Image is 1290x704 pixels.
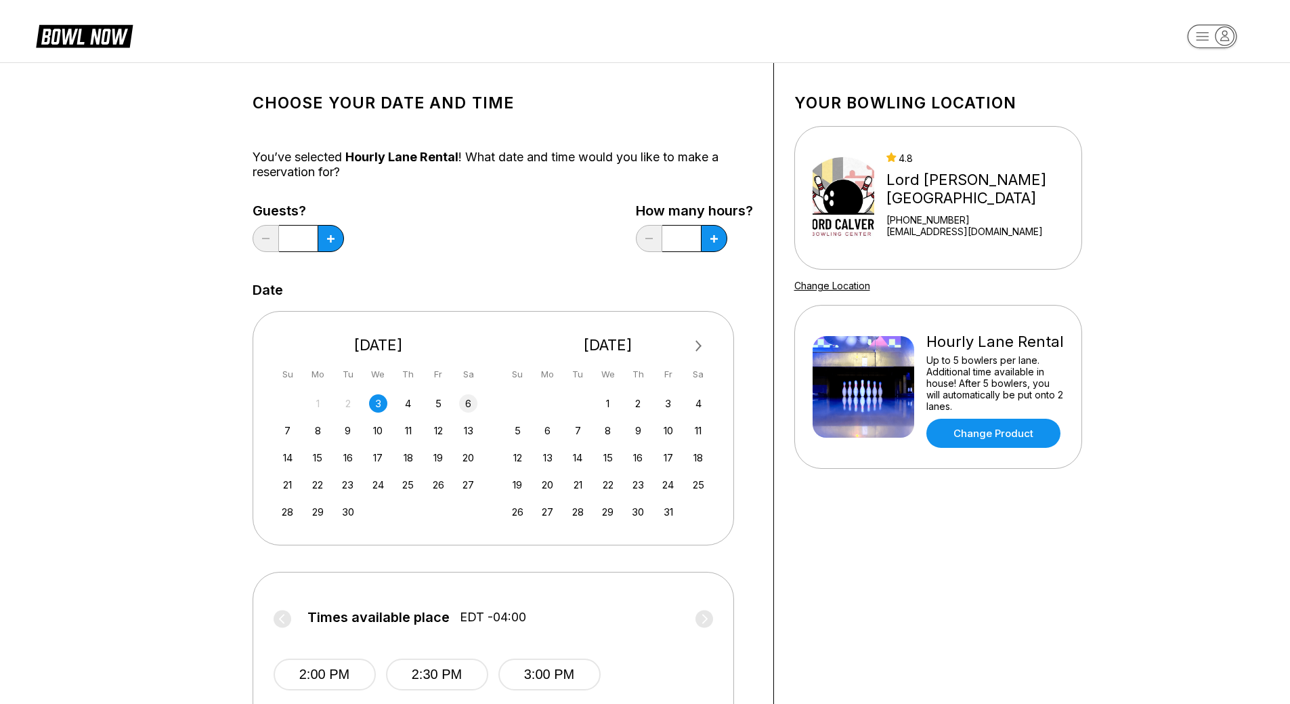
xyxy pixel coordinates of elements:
h1: Your bowling location [794,94,1082,112]
div: Choose Thursday, October 9th, 2025 [629,421,647,440]
div: Choose Friday, September 26th, 2025 [429,476,448,494]
div: Choose Wednesday, October 1st, 2025 [599,394,617,413]
div: Choose Tuesday, October 28th, 2025 [569,503,587,521]
img: Lord Calvert Bowling Center [813,147,875,249]
div: [PHONE_NUMBER] [886,214,1075,226]
button: 3:00 PM [498,659,601,690]
label: How many hours? [636,203,753,218]
div: Choose Thursday, October 30th, 2025 [629,503,647,521]
div: Choose Friday, October 10th, 2025 [659,421,677,440]
div: Choose Tuesday, October 7th, 2025 [569,421,587,440]
div: Mo [538,365,557,384]
label: Guests? [253,203,344,218]
button: Next Month [688,335,710,357]
a: Change Product [926,419,1060,448]
div: Choose Friday, October 3rd, 2025 [659,394,677,413]
div: Choose Friday, October 24th, 2025 [659,476,677,494]
div: Choose Thursday, October 23rd, 2025 [629,476,647,494]
div: Choose Friday, September 5th, 2025 [429,394,448,413]
div: month 2025-10 [507,393,710,521]
div: Choose Thursday, October 16th, 2025 [629,449,647,467]
div: Choose Wednesday, October 29th, 2025 [599,503,617,521]
div: Choose Saturday, October 18th, 2025 [689,449,708,467]
div: Choose Wednesday, October 15th, 2025 [599,449,617,467]
div: We [599,365,617,384]
div: Choose Saturday, October 11th, 2025 [689,421,708,440]
div: Choose Sunday, September 21st, 2025 [278,476,297,494]
span: EDT -04:00 [460,610,526,625]
div: Choose Wednesday, September 10th, 2025 [369,421,387,440]
div: Choose Friday, October 17th, 2025 [659,449,677,467]
div: Choose Thursday, September 25th, 2025 [399,476,417,494]
div: Choose Sunday, October 5th, 2025 [509,421,527,440]
div: [DATE] [274,336,483,354]
div: Choose Sunday, September 28th, 2025 [278,503,297,521]
div: Choose Wednesday, September 24th, 2025 [369,476,387,494]
div: Choose Monday, October 13th, 2025 [538,449,557,467]
label: Date [253,283,283,297]
div: Choose Monday, September 8th, 2025 [309,421,327,440]
div: Choose Saturday, September 27th, 2025 [459,476,477,494]
div: Choose Thursday, September 11th, 2025 [399,421,417,440]
div: Choose Monday, September 22nd, 2025 [309,476,327,494]
div: Fr [659,365,677,384]
div: Up to 5 bowlers per lane. Additional time available in house! After 5 bowlers, you will automatic... [926,354,1064,412]
button: 2:00 PM [274,659,376,690]
div: Choose Monday, September 29th, 2025 [309,503,327,521]
h1: Choose your Date and time [253,94,753,112]
div: Tu [339,365,357,384]
div: Not available Monday, September 1st, 2025 [309,394,327,413]
div: Sa [689,365,708,384]
div: Th [629,365,647,384]
div: Choose Tuesday, September 9th, 2025 [339,421,357,440]
div: Choose Sunday, September 7th, 2025 [278,421,297,440]
div: Choose Sunday, October 26th, 2025 [509,503,527,521]
div: Choose Tuesday, September 30th, 2025 [339,503,357,521]
div: Choose Thursday, October 2nd, 2025 [629,394,647,413]
div: [DATE] [503,336,713,354]
div: Choose Saturday, October 4th, 2025 [689,394,708,413]
div: Tu [569,365,587,384]
img: Hourly Lane Rental [813,336,914,438]
div: Choose Monday, September 15th, 2025 [309,449,327,467]
div: Choose Monday, October 20th, 2025 [538,476,557,494]
div: Hourly Lane Rental [926,333,1064,351]
div: Choose Sunday, October 19th, 2025 [509,476,527,494]
div: Choose Tuesday, September 16th, 2025 [339,449,357,467]
div: Sa [459,365,477,384]
div: Lord [PERSON_NAME][GEOGRAPHIC_DATA] [886,171,1075,207]
div: month 2025-09 [277,393,480,521]
div: Choose Thursday, September 18th, 2025 [399,449,417,467]
a: Change Location [794,280,870,291]
div: Choose Friday, September 19th, 2025 [429,449,448,467]
div: Choose Tuesday, September 23rd, 2025 [339,476,357,494]
div: Fr [429,365,448,384]
div: Choose Wednesday, October 8th, 2025 [599,421,617,440]
div: You’ve selected ! What date and time would you like to make a reservation for? [253,150,753,180]
div: Choose Monday, October 6th, 2025 [538,421,557,440]
div: Choose Monday, October 27th, 2025 [538,503,557,521]
div: Choose Sunday, September 14th, 2025 [278,449,297,467]
button: 2:30 PM [386,659,488,690]
div: Choose Wednesday, September 3rd, 2025 [369,394,387,413]
a: [EMAIL_ADDRESS][DOMAIN_NAME] [886,226,1075,237]
div: Choose Wednesday, October 22nd, 2025 [599,476,617,494]
div: Choose Wednesday, September 17th, 2025 [369,449,387,467]
div: Choose Saturday, September 13th, 2025 [459,421,477,440]
span: Hourly Lane Rental [345,150,458,164]
div: Choose Saturday, September 20th, 2025 [459,449,477,467]
div: Choose Friday, September 12th, 2025 [429,421,448,440]
div: Choose Tuesday, October 21st, 2025 [569,476,587,494]
div: Su [509,365,527,384]
div: We [369,365,387,384]
div: Choose Tuesday, October 14th, 2025 [569,449,587,467]
div: Choose Thursday, September 4th, 2025 [399,394,417,413]
div: Mo [309,365,327,384]
div: Choose Saturday, October 25th, 2025 [689,476,708,494]
div: Su [278,365,297,384]
span: Times available place [307,610,450,625]
div: Choose Saturday, September 6th, 2025 [459,394,477,413]
div: 4.8 [886,152,1075,164]
div: Choose Sunday, October 12th, 2025 [509,449,527,467]
div: Not available Tuesday, September 2nd, 2025 [339,394,357,413]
